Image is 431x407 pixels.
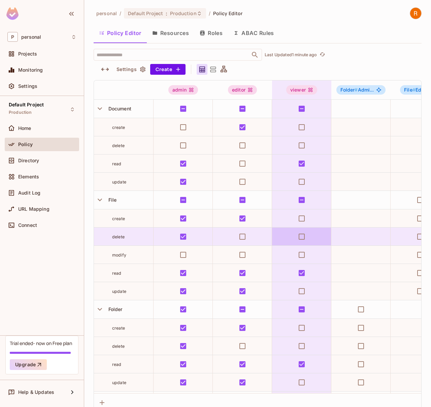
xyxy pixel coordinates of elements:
[112,326,125,331] span: create
[194,25,228,41] button: Roles
[10,359,47,370] button: Upgrade
[112,216,125,221] span: create
[404,87,416,93] span: File
[128,10,163,16] span: Default Project
[18,51,37,57] span: Projects
[18,190,40,196] span: Audit Log
[94,25,147,41] button: Policy Editor
[120,10,121,16] li: /
[18,126,31,131] span: Home
[228,85,257,95] div: editor
[336,85,385,95] span: Folder#Admin
[18,142,33,147] span: Policy
[250,50,260,60] button: Open
[410,8,421,19] img: Reece McDonald
[112,143,125,148] span: delete
[168,85,198,95] div: admin
[112,252,126,258] span: modify
[412,87,416,93] span: #
[7,32,18,42] span: P
[112,125,125,130] span: create
[404,87,429,93] span: Editor
[209,10,210,16] li: /
[18,83,37,89] span: Settings
[112,161,122,166] span: read
[112,234,125,239] span: delete
[18,67,43,73] span: Monitoring
[165,11,168,16] span: :
[340,87,358,93] span: Folder
[9,102,44,107] span: Default Project
[114,64,147,75] button: Settings
[106,106,131,111] span: Document
[340,87,374,93] span: Admi...
[228,25,279,41] button: ABAC Rules
[112,179,126,184] span: update
[6,7,19,20] img: SReyMgAAAABJRU5ErkJggg==
[18,206,49,212] span: URL Mapping
[355,87,358,93] span: #
[170,10,196,16] span: Production
[112,362,122,367] span: read
[18,174,39,179] span: Elements
[112,271,122,276] span: read
[265,52,317,58] p: Last Updated 1 minute ago
[213,10,243,16] span: Policy Editor
[21,34,41,40] span: Workspace: personal
[18,223,37,228] span: Connect
[317,51,327,59] span: Click to refresh data
[319,51,327,59] button: refresh
[10,340,72,346] div: Trial ended- now on Free plan
[18,158,39,163] span: Directory
[147,25,194,41] button: Resources
[106,306,123,312] span: Folder
[106,197,117,203] span: File
[18,389,54,395] span: Help & Updates
[9,110,32,115] span: Production
[96,10,117,16] span: the active workspace
[112,344,125,349] span: delete
[112,380,126,385] span: update
[150,64,186,75] button: Create
[286,85,317,95] div: viewer
[112,289,126,294] span: update
[320,52,325,58] span: refresh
